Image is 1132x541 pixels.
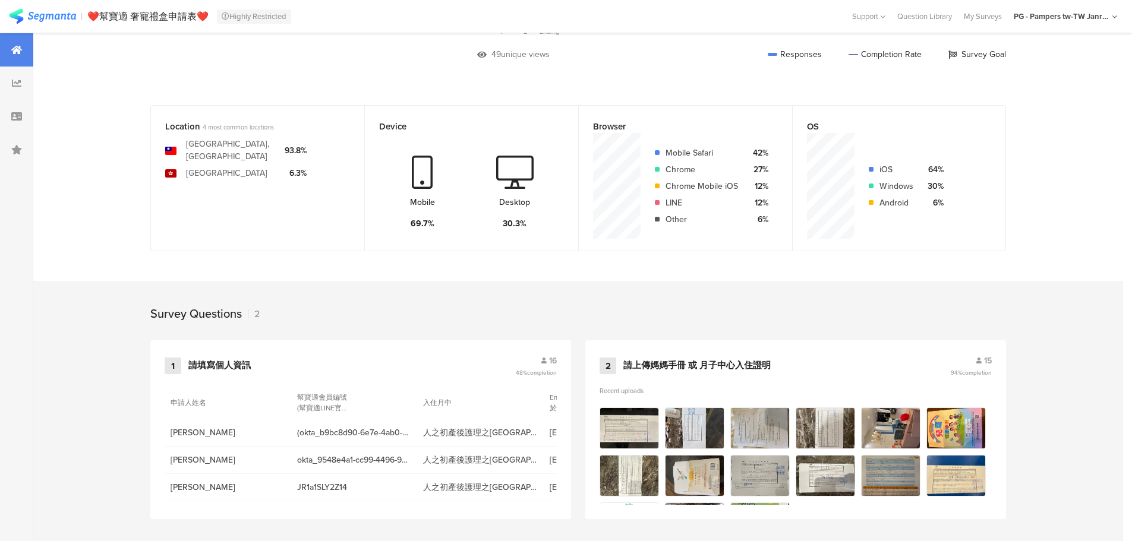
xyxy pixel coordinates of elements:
span: (okta_b9bc8d90-6e7e-4ab0-a16c-32f45bd885f8) [297,426,412,439]
img: https%3A%2F%2Fd3qka8e8qzmug1.cloudfront.net%2Fimage_upload_answers%2F200290%2Fcc9ce6a0-6435-41fb-... [730,455,790,496]
img: https%3A%2F%2Fd3qka8e8qzmug1.cloudfront.net%2Fimage_upload_answers%2F200290%2F870696b7-1ae5-47dc-... [730,407,790,449]
div: 30% [923,180,944,192]
div: | [81,10,83,23]
div: 1 [165,357,181,374]
span: [PERSON_NAME] [171,454,285,466]
span: 94% [951,368,992,377]
div: Android [879,197,913,209]
div: Mobile [410,196,435,208]
div: Support [852,7,885,26]
div: PG - Pampers tw-TW Janrain [1014,11,1109,22]
div: Survey Questions [150,305,242,322]
div: ❤️幫寶適 奢寵禮盒申請表❤️ [87,11,209,22]
div: Mobile Safari [666,147,738,159]
span: 16 [549,355,557,367]
span: [PERSON_NAME] [171,481,285,493]
div: LINE [666,197,738,209]
div: 2 [600,357,616,374]
div: 12% [748,197,768,209]
div: 69.7% [411,217,434,230]
section: 幫寶適會員編號 (幫寶適LINE官方帳號圖文選單 → 會員中心 → 我的會員) [297,392,351,413]
div: [GEOGRAPHIC_DATA], [GEOGRAPHIC_DATA] [186,138,275,163]
span: [EMAIL_ADDRESS][DOMAIN_NAME] [550,426,664,439]
span: [EMAIL_ADDRESS][DOMAIN_NAME] [550,481,664,493]
div: 6% [748,213,768,226]
a: My Surveys [958,11,1008,22]
span: [PERSON_NAME] [171,426,285,439]
span: 4 most common locations [203,122,274,132]
span: 人之初產後護理之[GEOGRAPHIC_DATA] [423,426,538,439]
div: 6% [923,197,944,209]
div: Completion Rate [849,48,922,61]
div: 42% [748,147,768,159]
img: https%3A%2F%2Fd3qka8e8qzmug1.cloudfront.net%2Fimage_upload_answers%2F200290%2F4b27f93c-bc5d-4fee-... [796,455,855,496]
div: Highly Restricted [217,10,291,24]
img: https%3A%2F%2Fd3qka8e8qzmug1.cloudfront.net%2Fimage_upload_answers%2F200290%2F23f3081b-503f-4b1c-... [796,407,855,449]
div: 請填寫個人資訊 [188,360,251,372]
img: https%3A%2F%2Fd3qka8e8qzmug1.cloudfront.net%2Fimage_upload_answers%2F200290%2Fe4d1094f-230a-4aef-... [600,407,659,449]
img: https%3A%2F%2Fd3qka8e8qzmug1.cloudfront.net%2Fimage_upload_answers%2F200290%2F7c6baea6-111a-4b3a-... [861,455,920,496]
div: OS [807,120,972,133]
div: 2 [248,307,260,321]
img: https%3A%2F%2Fd3qka8e8qzmug1.cloudfront.net%2Fimage_upload_answers%2F200290%2F5a0c4c02-a9be-4529-... [665,407,724,449]
div: 93.8% [285,144,307,157]
section: Email - 請與留存於幫寶適會員的相同 [550,392,603,413]
div: 27% [748,163,768,176]
div: Location [165,120,330,133]
span: completion [527,368,557,377]
div: iOS [879,163,913,176]
span: 人之初產後護理之[GEOGRAPHIC_DATA] [423,454,538,466]
span: completion [962,368,992,377]
div: 6.3% [285,167,307,179]
div: Chrome [666,163,738,176]
div: 12% [748,180,768,192]
div: 請上傳媽媽手冊 或 月子中心入住證明 [623,360,771,372]
span: [EMAIL_ADDRESS][DOMAIN_NAME] [550,454,664,466]
div: 30.3% [503,217,526,230]
img: https%3A%2F%2Fd3qka8e8qzmug1.cloudfront.net%2Fimage_upload_answers%2F200290%2F5b0ed796-85b1-419d-... [665,455,724,496]
a: Question Library [891,11,958,22]
div: Desktop [499,196,530,208]
div: Chrome Mobile iOS [666,180,738,192]
span: 15 [984,355,992,367]
span: JR1a1SLY2Z14 [297,481,412,493]
div: Survey Goal [948,48,1006,61]
img: segmanta logo [9,9,76,24]
img: https%3A%2F%2Fd3qka8e8qzmug1.cloudfront.net%2Fimage_upload_answers%2F200290%2Fa96c4c7c-0426-4020-... [926,407,986,449]
div: [GEOGRAPHIC_DATA] [186,167,267,179]
img: https%3A%2F%2Fd3qka8e8qzmug1.cloudfront.net%2Fimage_upload_answers%2F200290%2F9760cd8c-c3de-458a-... [861,407,920,449]
div: Responses [768,48,822,61]
div: Other [666,213,738,226]
img: https%3A%2F%2Fd3qka8e8qzmug1.cloudfront.net%2Fimage_upload_answers%2F200290%2F5e5897c8-c275-4180-... [926,455,986,496]
div: 49 [491,48,501,61]
span: okta_9548e4a1-cc99-4496-9424-ccc6fc7ee9e2 [297,454,412,466]
section: 申請人姓名 [171,397,224,408]
div: 64% [923,163,944,176]
section: 入住月中 [423,397,477,408]
img: https%3A%2F%2Fd3qka8e8qzmug1.cloudfront.net%2Fimage_upload_answers%2F200290%2Fe3a5a2a9-1e20-4546-... [600,455,659,496]
div: Browser [593,120,758,133]
div: Windows [879,180,913,192]
div: Recent uploads [600,386,992,396]
span: 48% [516,368,557,377]
span: 人之初產後護理之[GEOGRAPHIC_DATA] [423,481,538,493]
div: unique views [501,48,550,61]
div: Device [379,120,544,133]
